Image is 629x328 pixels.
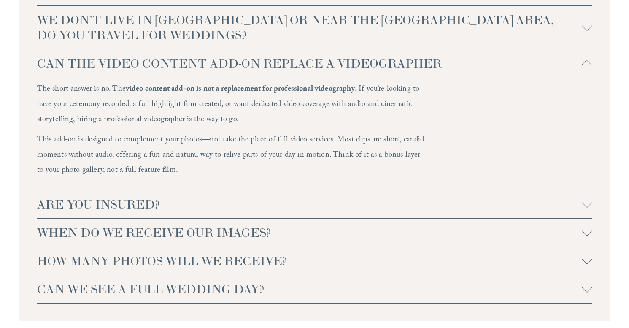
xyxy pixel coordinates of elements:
button: WE DON'T LIVE IN [GEOGRAPHIC_DATA] OR NEAR THE [GEOGRAPHIC_DATA] AREA, DO YOU TRAVEL FOR WEDDINGS? [37,6,592,49]
button: ARE YOU INSURED? [37,190,592,218]
span: CAN THE VIDEO CONTENT ADD-ON REPLACE A VIDEOGRAPHER [37,56,582,71]
span: WE DON'T LIVE IN [GEOGRAPHIC_DATA] OR NEAR THE [GEOGRAPHIC_DATA] AREA, DO YOU TRAVEL FOR WEDDINGS? [37,12,582,43]
button: WHEN DO WE RECEIVE OUR IMAGES? [37,219,592,247]
div: CAN THE VIDEO CONTENT ADD-ON REPLACE A VIDEOGRAPHER [37,77,592,190]
span: ARE YOU INSURED? [37,197,582,212]
button: CAN THE VIDEO CONTENT ADD-ON REPLACE A VIDEOGRAPHER [37,49,592,77]
span: CAN WE SEE A FULL WEDDING DAY? [37,282,582,297]
p: The short answer is no. The . If you’re looking to have your ceremony recorded, a full highlight ... [37,82,426,128]
button: HOW MANY PHOTOS WILL WE RECEIVE? [37,247,592,275]
span: WHEN DO WE RECEIVE OUR IMAGES? [37,225,582,240]
button: CAN WE SEE A FULL WEDDING DAY? [37,275,592,303]
span: HOW MANY PHOTOS WILL WE RECEIVE? [37,253,582,268]
strong: video content add-on is not a replacement for professional videography [126,83,355,96]
p: This add-on is designed to complement your photos—not take the place of full video services. Most... [37,133,426,179]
